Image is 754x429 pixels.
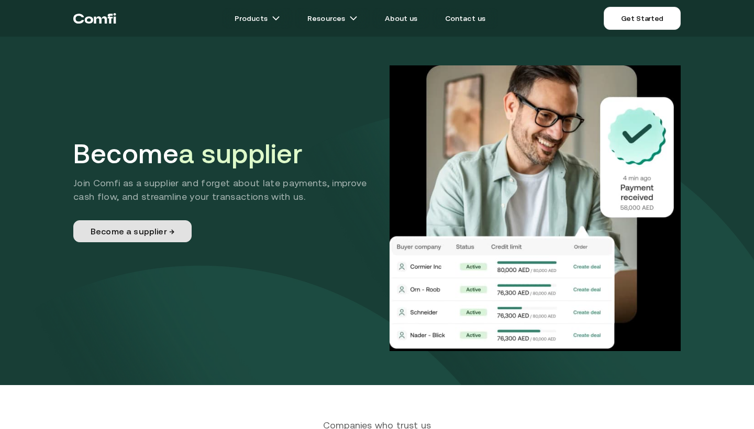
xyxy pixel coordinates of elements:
[272,14,280,22] img: arrow icons
[179,138,302,169] span: a supplier
[390,65,681,351] img: Supplier Hero Image
[295,8,370,29] a: Resourcesarrow icons
[73,3,116,34] a: Return to the top of the Comfi home page
[604,7,681,30] a: Get Started
[73,220,192,242] a: Become a supplier →
[222,8,293,29] a: Productsarrow icons
[372,8,430,29] a: About us
[73,176,380,204] p: Join Comfi as a supplier and forget about late payments, improve cash flow, and streamline your t...
[73,138,380,170] h1: Become
[349,14,358,22] img: arrow icons
[433,8,498,29] a: Contact us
